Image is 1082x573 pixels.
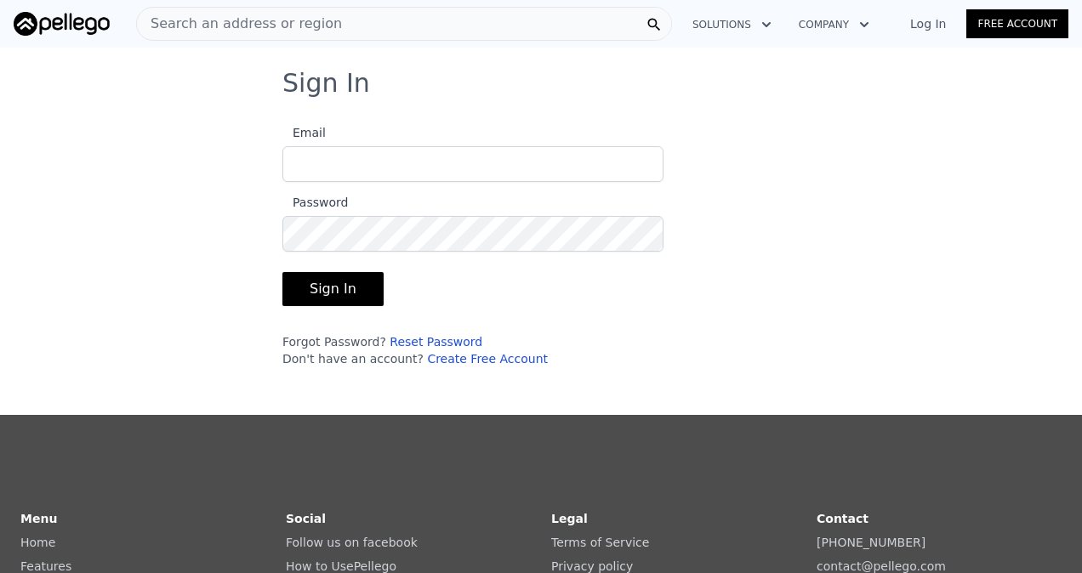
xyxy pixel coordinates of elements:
h3: Sign In [282,68,800,99]
button: Solutions [679,9,785,40]
input: Email [282,146,663,182]
strong: Legal [551,512,588,525]
img: Pellego [14,12,110,36]
a: How to UsePellego [286,559,396,573]
a: Create Free Account [427,352,548,366]
a: Follow us on facebook [286,536,418,549]
a: Reset Password [390,335,482,349]
div: Forgot Password? Don't have an account? [282,333,663,367]
a: Privacy policy [551,559,633,573]
strong: Menu [20,512,57,525]
strong: Social [286,512,326,525]
a: Free Account [966,9,1068,38]
a: contact@pellego.com [817,559,946,573]
span: Password [282,196,348,209]
a: Features [20,559,71,573]
a: Terms of Service [551,536,649,549]
a: Home [20,536,55,549]
a: Log In [890,15,966,32]
button: Company [785,9,883,40]
a: [PHONE_NUMBER] [817,536,925,549]
span: Search an address or region [137,14,342,34]
span: Email [282,126,326,139]
strong: Contact [817,512,868,525]
button: Sign In [282,272,384,306]
input: Password [282,216,663,252]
